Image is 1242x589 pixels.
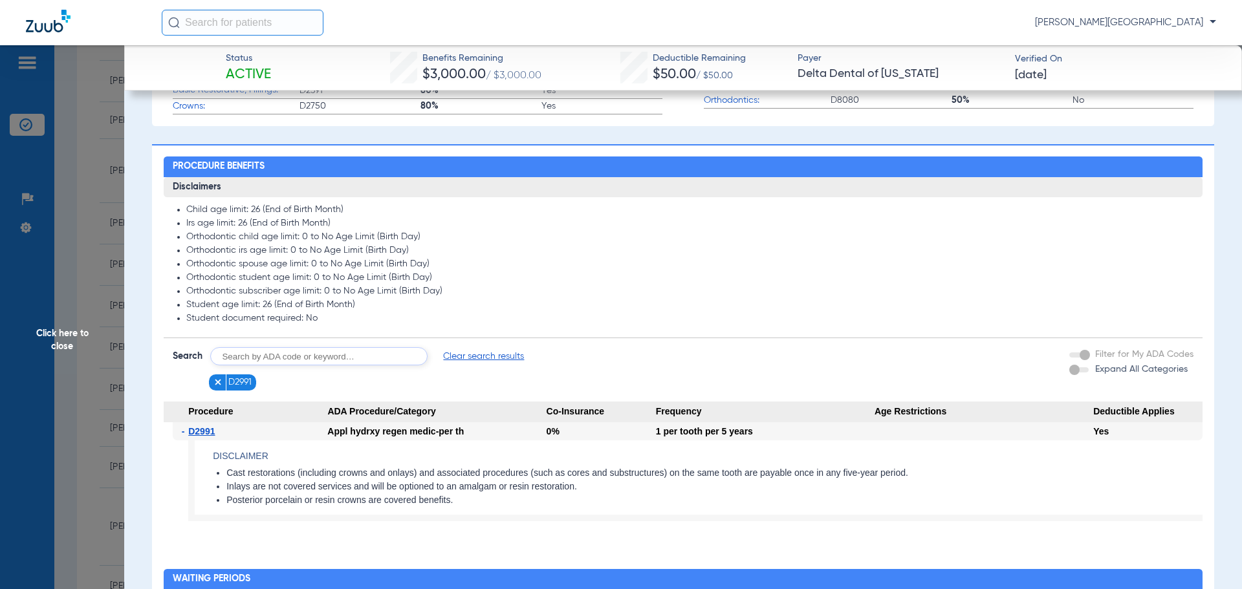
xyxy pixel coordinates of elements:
[875,402,1093,422] span: Age Restrictions
[213,449,1203,463] h4: Disclaimer
[656,402,875,422] span: Frequency
[653,68,696,81] span: $50.00
[653,52,746,65] span: Deductible Remaining
[656,422,875,440] div: 1 per tooth per 5 years
[486,70,541,81] span: / $3,000.00
[831,94,952,107] span: D8080
[443,350,524,363] span: Clear search results
[1095,365,1188,374] span: Expand All Categories
[226,52,271,65] span: Status
[798,66,1004,82] span: Delta Dental of [US_STATE]
[213,378,223,387] img: x.svg
[164,402,328,422] span: Procedure
[210,347,428,365] input: Search by ADA code or keyword…
[1093,402,1203,422] span: Deductible Applies
[186,259,1194,270] li: Orthodontic spouse age limit: 0 to No Age Limit (Birth Day)
[186,286,1194,297] li: Orthodontic subscriber age limit: 0 to No Age Limit (Birth Day)
[186,313,1194,325] li: Student document required: No
[952,94,1073,107] span: 50%
[696,71,733,80] span: / $50.00
[547,402,656,422] span: Co-Insurance
[226,66,271,84] span: Active
[186,272,1194,284] li: Orthodontic student age limit: 0 to No Age Limit (Birth Day)
[798,52,1004,65] span: Payer
[182,422,189,440] span: -
[186,231,1194,243] li: Orthodontic child age limit: 0 to No Age Limit (Birth Day)
[541,100,662,112] span: Yes
[300,100,420,112] span: D2750
[173,350,202,363] span: Search
[704,94,831,107] span: Orthodontics:
[422,68,486,81] span: $3,000.00
[186,218,1194,230] li: Irs age limit: 26 (End of Birth Month)
[422,52,541,65] span: Benefits Remaining
[168,17,180,28] img: Search Icon
[547,422,656,440] div: 0%
[226,481,1203,493] li: Inlays are not covered services and will be optioned to an amalgam or resin restoration.
[1015,67,1047,83] span: [DATE]
[186,204,1194,216] li: Child age limit: 26 (End of Birth Month)
[162,10,323,36] input: Search for patients
[226,467,1203,479] li: Cast restorations (including crowns and onlays) and associated procedures (such as cores and subs...
[226,495,1203,506] li: Posterior porcelain or resin crowns are covered benefits.
[420,100,541,112] span: 80%
[26,10,71,32] img: Zuub Logo
[186,299,1194,311] li: Student age limit: 26 (End of Birth Month)
[327,422,546,440] div: Appl hydrxy regen medic-per th
[164,177,1203,198] h3: Disclaimers
[1035,16,1216,29] span: [PERSON_NAME][GEOGRAPHIC_DATA]
[1015,52,1221,66] span: Verified On
[228,376,252,389] span: D2991
[164,156,1203,177] h2: Procedure Benefits
[327,402,546,422] span: ADA Procedure/Category
[188,426,215,436] span: D2991
[186,245,1194,257] li: Orthodontic irs age limit: 0 to No Age Limit (Birth Day)
[1093,348,1193,361] label: Filter for My ADA Codes
[1093,422,1203,440] div: Yes
[173,100,300,113] span: Crowns:
[1073,94,1193,107] span: No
